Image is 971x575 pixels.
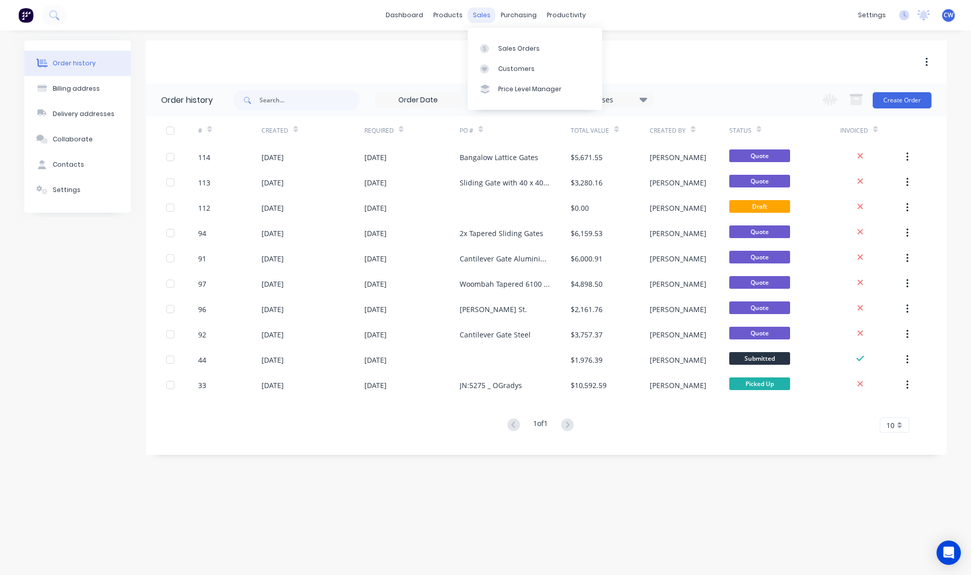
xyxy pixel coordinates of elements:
[364,177,387,188] div: [DATE]
[198,152,210,163] div: 114
[729,352,790,365] span: Submitted
[571,380,607,391] div: $10,592.59
[24,177,131,203] button: Settings
[498,64,535,73] div: Customers
[460,329,531,340] div: Cantilever Gate Steel
[262,117,364,144] div: Created
[460,228,543,239] div: 2x Tapered Sliding Gates
[571,126,609,135] div: Total Value
[729,200,790,213] span: Draft
[840,117,904,144] div: Invoiced
[650,253,706,264] div: [PERSON_NAME]
[24,76,131,101] button: Billing address
[650,126,686,135] div: Created By
[53,59,96,68] div: Order history
[571,253,603,264] div: $6,000.91
[571,203,589,213] div: $0.00
[650,152,706,163] div: [PERSON_NAME]
[571,228,603,239] div: $6,159.53
[198,279,206,289] div: 97
[161,94,213,106] div: Order history
[729,175,790,187] span: Quote
[53,109,115,119] div: Delivery addresses
[364,126,394,135] div: Required
[937,541,961,565] div: Open Intercom Messenger
[571,304,603,315] div: $2,161.76
[729,251,790,263] span: Quote
[729,377,790,390] span: Picked Up
[650,228,706,239] div: [PERSON_NAME]
[650,304,706,315] div: [PERSON_NAME]
[650,380,706,391] div: [PERSON_NAME]
[198,253,206,264] div: 91
[198,355,206,365] div: 44
[886,420,894,431] span: 10
[24,51,131,76] button: Order history
[650,177,706,188] div: [PERSON_NAME]
[262,228,284,239] div: [DATE]
[533,418,548,433] div: 1 of 1
[18,8,33,23] img: Factory
[259,90,360,110] input: Search...
[198,117,262,144] div: #
[262,253,284,264] div: [DATE]
[460,279,550,289] div: Woombah Tapered 6100 mm Gate 1800 to 1500 with 65x16 slats
[460,126,473,135] div: PO #
[496,8,542,23] div: purchasing
[460,117,571,144] div: PO #
[650,203,706,213] div: [PERSON_NAME]
[571,152,603,163] div: $5,671.55
[198,177,210,188] div: 113
[460,253,550,264] div: Cantilever Gate Aluminium
[571,329,603,340] div: $3,757.37
[873,92,931,108] button: Create Order
[24,127,131,152] button: Collaborate
[498,85,562,94] div: Price Level Manager
[376,93,461,108] input: Order Date
[364,253,387,264] div: [DATE]
[460,304,527,315] div: [PERSON_NAME] St.
[498,44,540,53] div: Sales Orders
[262,279,284,289] div: [DATE]
[542,8,591,23] div: productivity
[729,301,790,314] span: Quote
[53,84,100,93] div: Billing address
[364,117,460,144] div: Required
[468,38,602,58] a: Sales Orders
[460,152,538,163] div: Bangalow Lattice Gates
[460,177,550,188] div: Sliding Gate with 40 x 40 Battens
[729,225,790,238] span: Quote
[460,380,522,391] div: JN:5275 _ OGradys
[650,117,729,144] div: Created By
[262,304,284,315] div: [DATE]
[364,203,387,213] div: [DATE]
[198,228,206,239] div: 94
[364,304,387,315] div: [DATE]
[24,101,131,127] button: Delivery addresses
[729,126,752,135] div: Status
[262,329,284,340] div: [DATE]
[381,8,428,23] a: dashboard
[262,152,284,163] div: [DATE]
[262,177,284,188] div: [DATE]
[53,135,93,144] div: Collaborate
[198,203,210,213] div: 112
[650,329,706,340] div: [PERSON_NAME]
[198,304,206,315] div: 96
[262,126,288,135] div: Created
[840,126,868,135] div: Invoiced
[53,160,84,169] div: Contacts
[262,203,284,213] div: [DATE]
[571,279,603,289] div: $4,898.50
[468,79,602,99] a: Price Level Manager
[364,380,387,391] div: [DATE]
[468,59,602,79] a: Customers
[853,8,891,23] div: settings
[729,276,790,289] span: Quote
[262,355,284,365] div: [DATE]
[729,149,790,162] span: Quote
[364,355,387,365] div: [DATE]
[650,355,706,365] div: [PERSON_NAME]
[198,329,206,340] div: 92
[364,228,387,239] div: [DATE]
